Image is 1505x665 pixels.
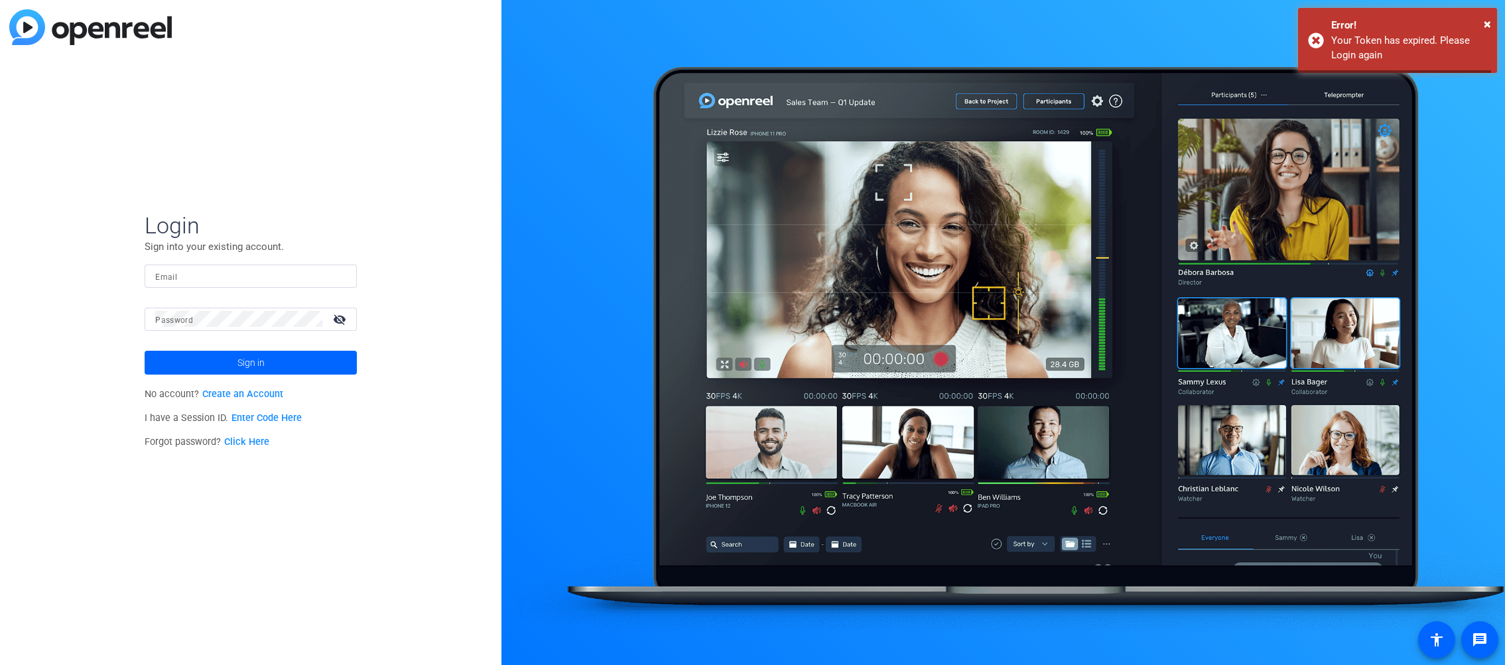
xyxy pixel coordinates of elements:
[155,316,193,325] mat-label: Password
[145,212,357,239] span: Login
[1472,632,1488,648] mat-icon: message
[145,389,283,400] span: No account?
[237,346,265,379] span: Sign in
[1484,14,1491,34] button: Close
[202,389,283,400] a: Create an Account
[1484,16,1491,32] span: ×
[145,412,302,424] span: I have a Session ID.
[1429,632,1445,648] mat-icon: accessibility
[145,351,357,375] button: Sign in
[145,436,269,448] span: Forgot password?
[231,412,302,424] a: Enter Code Here
[325,310,357,329] mat-icon: visibility_off
[224,436,269,448] a: Click Here
[155,268,346,284] input: Enter Email Address
[155,272,177,282] mat-label: Email
[1331,18,1487,33] div: Error!
[9,9,172,45] img: blue-gradient.svg
[145,239,357,254] p: Sign into your existing account.
[1331,33,1487,63] div: Your Token has expired. Please Login again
